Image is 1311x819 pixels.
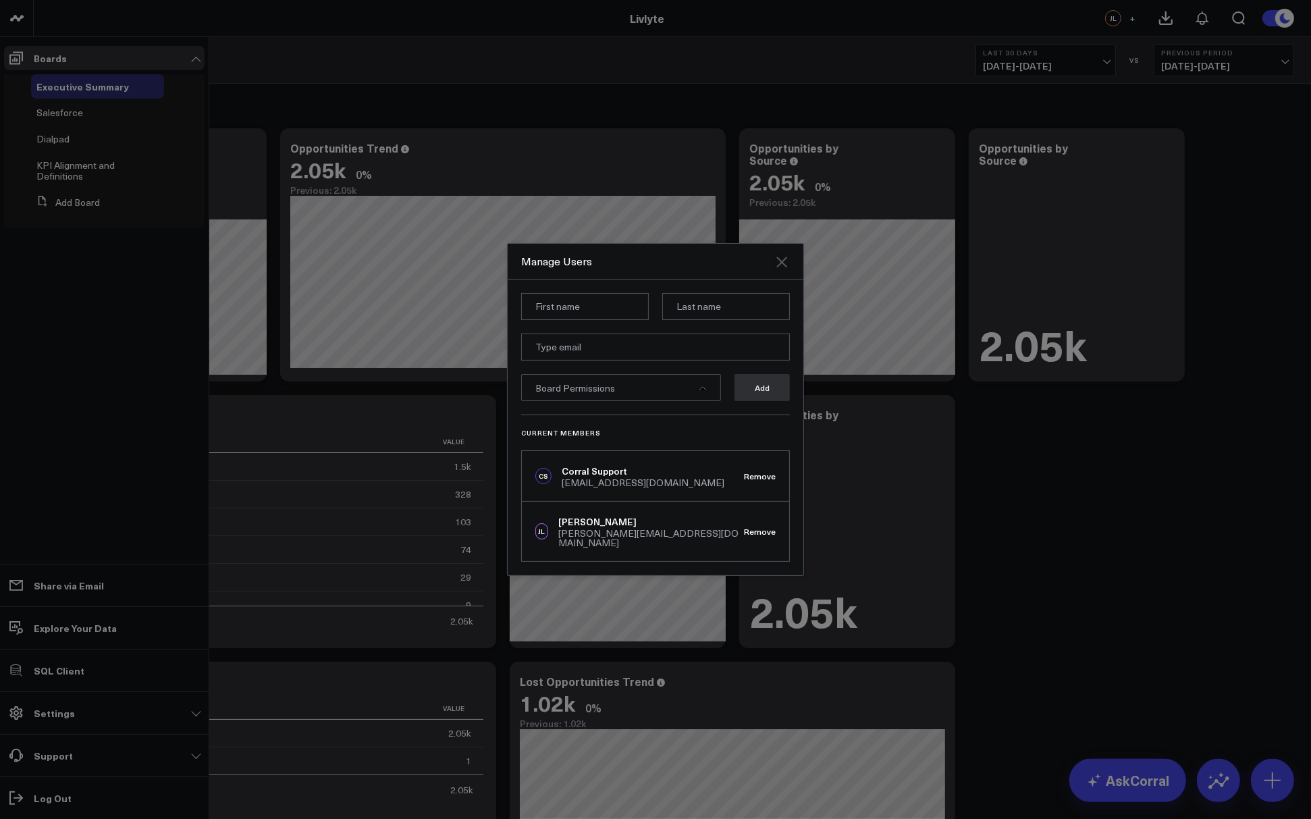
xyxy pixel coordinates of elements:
input: Type email [521,334,790,361]
span: Board Permissions [535,381,615,394]
h3: Current Members [521,429,790,437]
button: Close [774,254,790,270]
button: Remove [744,471,776,481]
button: Remove [744,527,776,536]
input: First name [521,293,649,320]
div: [PERSON_NAME] [558,515,744,529]
input: Last name [662,293,790,320]
div: JL [535,523,548,539]
div: Manage Users [521,254,774,269]
div: Corral Support [562,465,724,478]
div: [PERSON_NAME][EMAIL_ADDRESS][DOMAIN_NAME] [558,529,744,548]
div: [EMAIL_ADDRESS][DOMAIN_NAME] [562,478,724,487]
div: CS [535,468,552,484]
button: Add [734,374,790,401]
